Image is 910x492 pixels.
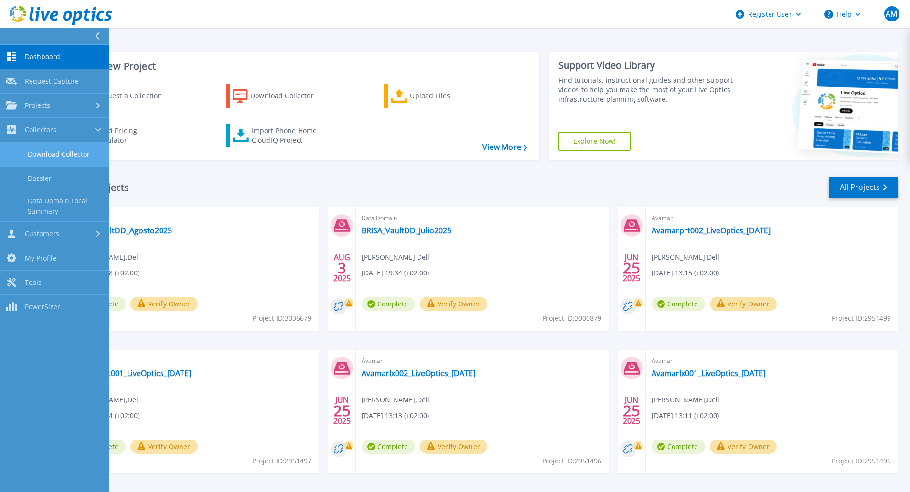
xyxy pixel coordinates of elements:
span: My Profile [25,254,56,262]
span: Customers [25,230,59,238]
div: Request a Collection [95,86,171,105]
span: Request Capture [25,77,79,85]
span: Data Domain [72,213,313,223]
span: 25 [333,407,351,415]
span: Avamar [362,356,602,366]
span: Avamar [652,213,892,223]
div: Support Video Library [558,59,737,72]
span: 3 [338,264,346,272]
span: [DATE] 19:34 (+02:00) [362,268,429,278]
span: Project ID: 3000879 [542,313,601,324]
span: Project ID: 2951497 [252,456,311,466]
span: Complete [652,297,705,311]
a: Avamarprt002_LiveOptics_[DATE] [652,226,771,235]
div: Cloud Pricing Calculator [94,126,170,145]
a: View More [482,143,527,152]
span: Project ID: 2951495 [832,456,891,466]
span: [DATE] 13:11 (+02:00) [652,410,719,421]
a: Upload Files [384,84,491,108]
button: Verify Owner [710,297,777,311]
span: Project ID: 3036679 [252,313,311,324]
div: Download Collector [250,86,327,105]
button: Verify Owner [420,440,487,454]
button: Verify Owner [420,297,487,311]
span: Project ID: 2951499 [832,313,891,324]
span: 25 [623,407,640,415]
div: JUN 2025 [333,393,351,428]
a: Explore Now! [558,132,631,151]
span: Data Domain [362,213,602,223]
div: Find tutorials, instructional guides and other support videos to help you make the most of your L... [558,75,737,104]
a: Download Collector [226,84,332,108]
button: Verify Owner [710,440,777,454]
span: Dashboard [25,52,60,61]
span: PowerSizer [25,303,60,311]
a: Avamarprt001_LiveOptics_[DATE] [72,368,191,378]
span: Projects [25,101,50,110]
h3: Start a New Project [68,61,527,72]
span: AM [886,10,897,18]
span: Complete [362,297,415,311]
span: [PERSON_NAME] , Dell [362,395,429,405]
span: Complete [362,440,415,454]
div: JUN 2025 [622,251,641,285]
span: Complete [652,440,705,454]
span: [DATE] 13:13 (+02:00) [362,410,429,421]
a: BRISA_VaultDD_Julio2025 [362,226,451,235]
a: Avamarlx001_LiveOptics_[DATE] [652,368,765,378]
span: Tools [25,278,42,287]
a: Request a Collection [68,84,174,108]
span: Project ID: 2951496 [542,456,601,466]
span: Avamar [652,356,892,366]
div: Upload Files [410,86,486,105]
button: Verify Owner [130,297,198,311]
div: Import Phone Home CloudIQ Project [252,126,326,145]
a: Cloud Pricing Calculator [68,124,174,147]
div: JUN 2025 [622,393,641,428]
button: Verify Owner [130,440,198,454]
span: 25 [623,264,640,272]
span: Collectors [25,126,56,134]
span: [DATE] 13:15 (+02:00) [652,268,719,278]
a: BRISA_VaultDD_Agosto2025 [72,226,172,235]
a: Avamarlx002_LiveOptics_[DATE] [362,368,475,378]
div: AUG 2025 [333,251,351,285]
a: All Projects [829,177,898,198]
span: [PERSON_NAME] , Dell [652,252,719,262]
span: Avamar [72,356,313,366]
span: [PERSON_NAME] , Dell [362,252,429,262]
span: [PERSON_NAME] , Dell [652,395,719,405]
